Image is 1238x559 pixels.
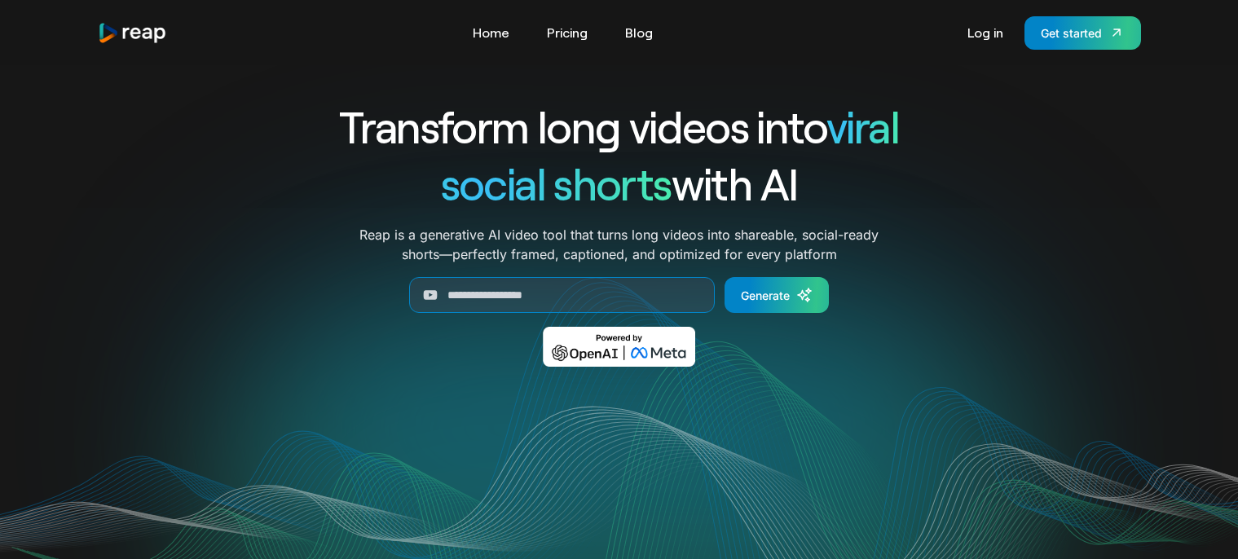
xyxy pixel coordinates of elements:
[543,327,695,367] img: Powered by OpenAI & Meta
[98,22,168,44] img: reap logo
[725,277,829,313] a: Generate
[441,156,672,209] span: social shorts
[280,277,958,313] form: Generate Form
[280,98,958,155] h1: Transform long videos into
[1024,16,1141,50] a: Get started
[959,20,1011,46] a: Log in
[826,99,899,152] span: viral
[741,287,790,304] div: Generate
[465,20,518,46] a: Home
[280,155,958,212] h1: with AI
[359,225,879,264] p: Reap is a generative AI video tool that turns long videos into shareable, social-ready shorts—per...
[617,20,661,46] a: Blog
[98,22,168,44] a: home
[539,20,596,46] a: Pricing
[1041,24,1102,42] div: Get started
